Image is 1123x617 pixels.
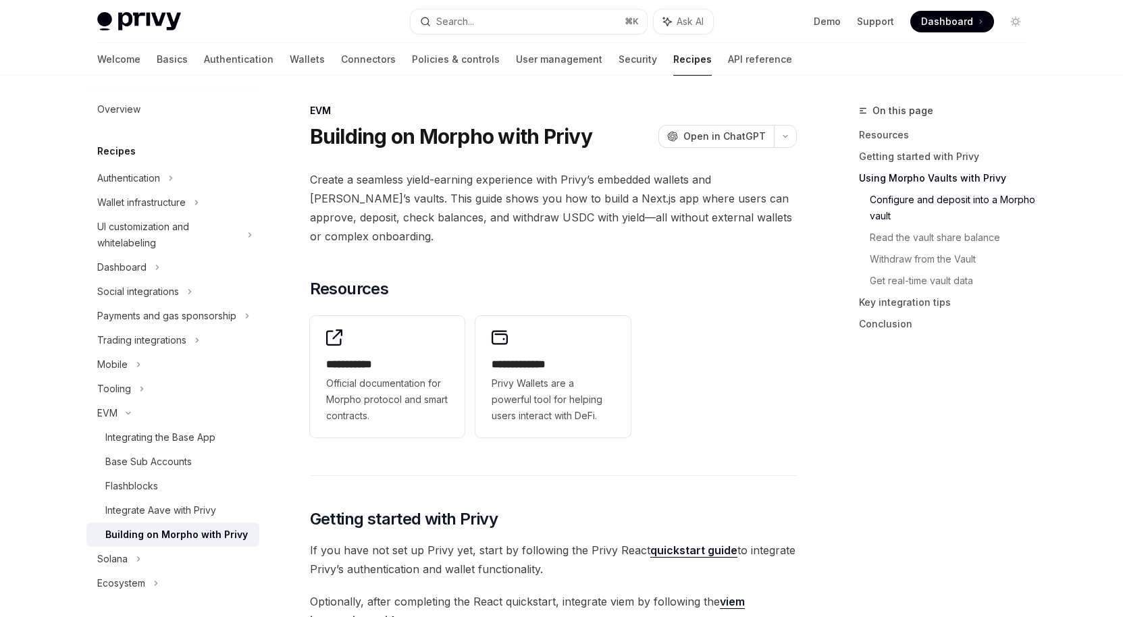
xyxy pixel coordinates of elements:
[859,313,1037,335] a: Conclusion
[97,259,147,275] div: Dashboard
[86,498,259,522] a: Integrate Aave with Privy
[310,278,389,300] span: Resources
[86,425,259,450] a: Integrating the Base App
[870,270,1037,292] a: Get real-time vault data
[97,43,140,76] a: Welcome
[97,12,181,31] img: light logo
[86,97,259,122] a: Overview
[341,43,396,76] a: Connectors
[310,104,797,117] div: EVM
[492,375,615,424] span: Privy Wallets are a powerful tool for helping users interact with DeFi.
[859,292,1037,313] a: Key integration tips
[857,15,894,28] a: Support
[677,15,704,28] span: Ask AI
[921,15,973,28] span: Dashboard
[412,43,500,76] a: Policies & controls
[516,43,602,76] a: User management
[872,103,933,119] span: On this page
[86,474,259,498] a: Flashblocks
[97,219,239,251] div: UI customization and whitelabeling
[411,9,647,34] button: Search...⌘K
[97,194,186,211] div: Wallet infrastructure
[97,284,179,300] div: Social integrations
[870,248,1037,270] a: Withdraw from the Vault
[870,189,1037,227] a: Configure and deposit into a Morpho vault
[654,9,713,34] button: Ask AI
[86,450,259,474] a: Base Sub Accounts
[475,316,631,437] a: **** **** ***Privy Wallets are a powerful tool for helping users interact with DeFi.
[105,478,158,494] div: Flashblocks
[97,551,128,567] div: Solana
[97,308,236,324] div: Payments and gas sponsorship
[673,43,712,76] a: Recipes
[97,332,186,348] div: Trading integrations
[310,124,592,149] h1: Building on Morpho with Privy
[859,146,1037,167] a: Getting started with Privy
[625,16,639,27] span: ⌘ K
[910,11,994,32] a: Dashboard
[97,381,131,397] div: Tooling
[859,167,1037,189] a: Using Morpho Vaults with Privy
[290,43,325,76] a: Wallets
[619,43,657,76] a: Security
[86,522,259,547] a: Building on Morpho with Privy
[728,43,792,76] a: API reference
[97,405,117,421] div: EVM
[650,543,737,558] a: quickstart guide
[105,429,215,446] div: Integrating the Base App
[204,43,273,76] a: Authentication
[310,541,797,579] span: If you have not set up Privy yet, start by following the Privy React to integrate Privy’s authent...
[310,170,797,246] span: Create a seamless yield-earning experience with Privy’s embedded wallets and [PERSON_NAME]’s vaul...
[658,125,774,148] button: Open in ChatGPT
[310,508,498,530] span: Getting started with Privy
[97,356,128,373] div: Mobile
[105,502,216,518] div: Integrate Aave with Privy
[105,454,192,470] div: Base Sub Accounts
[97,575,145,591] div: Ecosystem
[97,170,160,186] div: Authentication
[105,527,248,543] div: Building on Morpho with Privy
[97,143,136,159] h5: Recipes
[310,316,465,437] a: **** **** *Official documentation for Morpho protocol and smart contracts.
[683,130,766,143] span: Open in ChatGPT
[97,101,140,117] div: Overview
[859,124,1037,146] a: Resources
[870,227,1037,248] a: Read the vault share balance
[1005,11,1026,32] button: Toggle dark mode
[326,375,449,424] span: Official documentation for Morpho protocol and smart contracts.
[157,43,188,76] a: Basics
[436,14,474,30] div: Search...
[814,15,841,28] a: Demo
